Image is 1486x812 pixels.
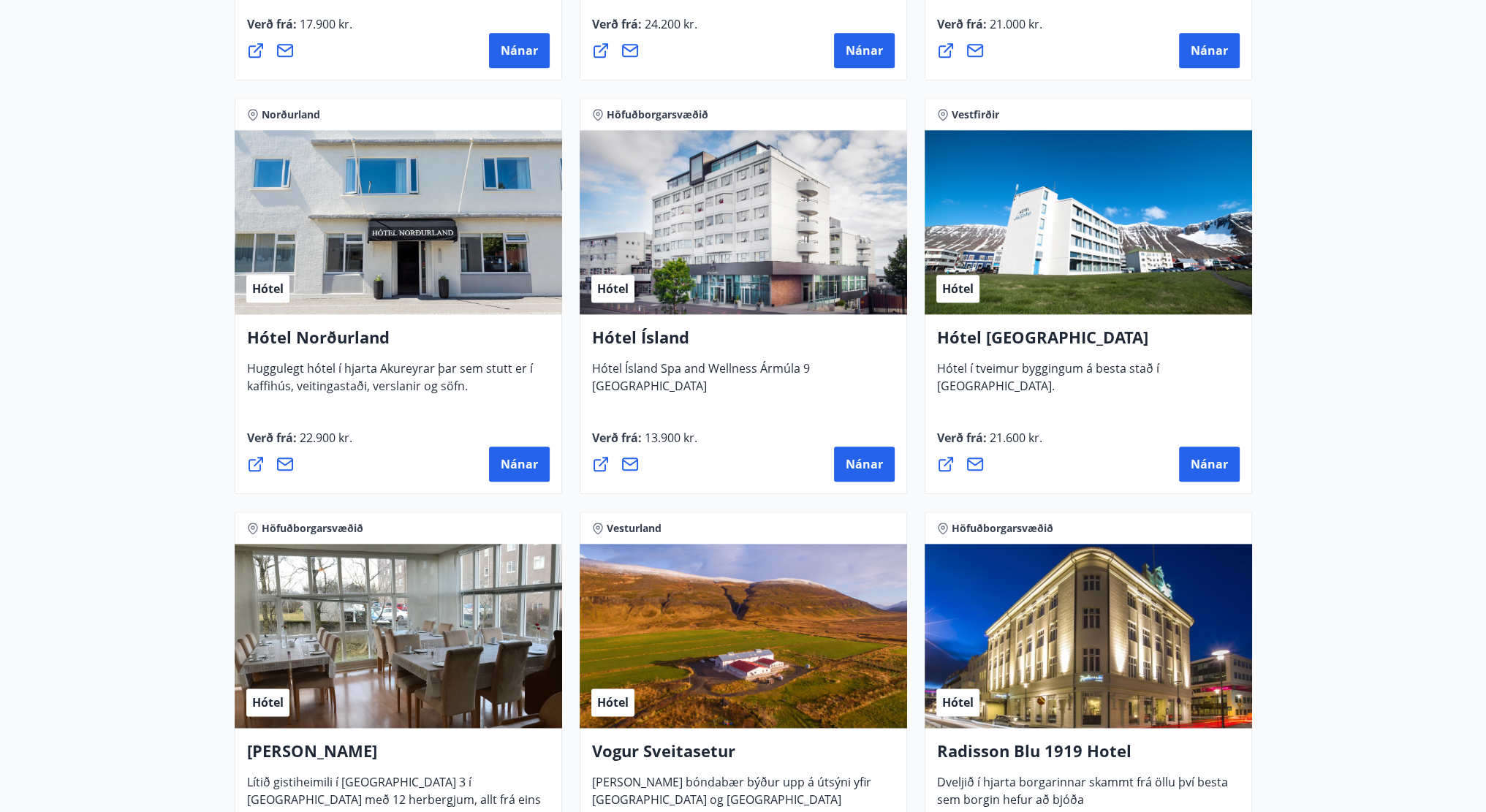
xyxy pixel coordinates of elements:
button: Nánar [834,33,895,68]
h4: [PERSON_NAME] [247,740,550,773]
span: Höfuðborgarsvæðið [607,107,708,122]
span: Hótel [252,694,284,710]
button: Nánar [489,33,550,68]
span: Verð frá : [937,430,1042,458]
span: Hótel [942,694,974,710]
h4: Hótel Ísland [592,326,895,360]
span: Verð frá : [247,430,352,458]
span: Nánar [846,456,883,472]
span: 13.900 kr. [642,430,697,446]
span: Verð frá : [937,16,1042,44]
span: Hótel [252,281,284,297]
span: Hótel Ísland Spa and Wellness Ármúla 9 [GEOGRAPHIC_DATA] [592,360,810,406]
span: 17.900 kr. [297,16,352,32]
span: Vesturland [607,521,662,536]
span: Verð frá : [592,430,697,458]
span: Verð frá : [592,16,697,44]
span: Höfuðborgarsvæðið [952,521,1053,536]
span: Norðurland [262,107,320,122]
button: Nánar [1179,33,1240,68]
span: Hótel [597,694,629,710]
span: Verð frá : [247,16,352,44]
span: Huggulegt hótel í hjarta Akureyrar þar sem stutt er í kaffihús, veitingastaði, verslanir og söfn. [247,360,533,406]
button: Nánar [1179,447,1240,482]
span: Höfuðborgarsvæðið [262,521,363,536]
span: 24.200 kr. [642,16,697,32]
span: Vestfirðir [952,107,999,122]
span: Nánar [1191,42,1228,58]
span: Nánar [846,42,883,58]
h4: Vogur Sveitasetur [592,740,895,773]
h4: Radisson Blu 1919 Hotel [937,740,1240,773]
button: Nánar [834,447,895,482]
span: Nánar [1191,456,1228,472]
h4: Hótel Norðurland [247,326,550,360]
span: 21.600 kr. [987,430,1042,446]
span: 22.900 kr. [297,430,352,446]
span: Hótel [942,281,974,297]
span: Hótel [597,281,629,297]
h4: Hótel [GEOGRAPHIC_DATA] [937,326,1240,360]
span: Nánar [501,42,538,58]
span: Nánar [501,456,538,472]
span: 21.000 kr. [987,16,1042,32]
span: Hótel í tveimur byggingum á besta stað í [GEOGRAPHIC_DATA]. [937,360,1159,406]
button: Nánar [489,447,550,482]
